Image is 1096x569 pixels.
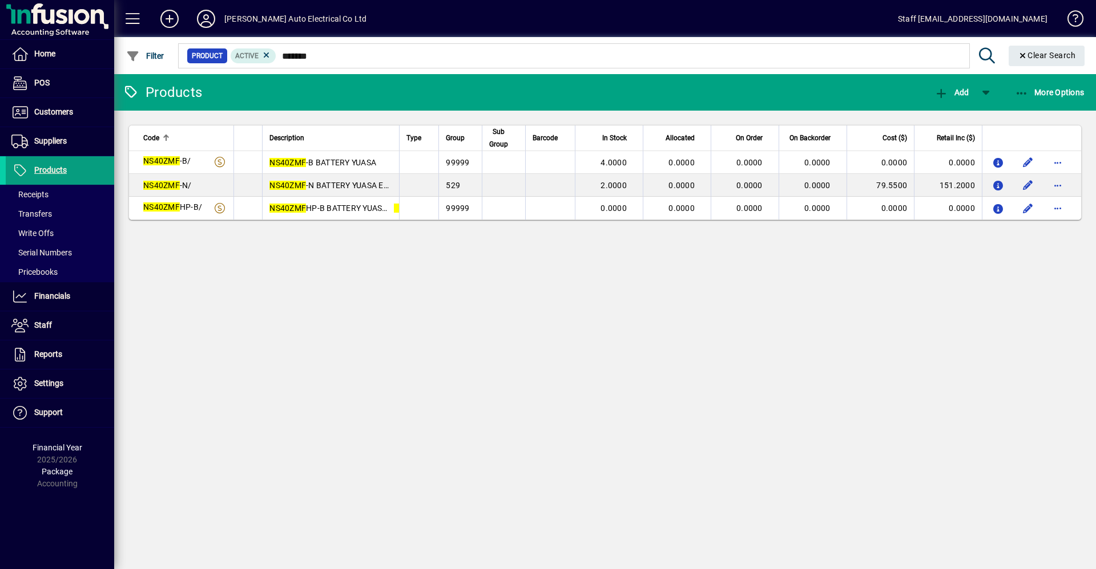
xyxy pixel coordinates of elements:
[932,82,972,103] button: Add
[533,132,568,144] div: Barcode
[143,132,159,144] span: Code
[6,69,114,97] a: POS
[34,49,55,58] span: Home
[533,132,558,144] span: Barcode
[804,158,831,167] span: 0.0000
[406,132,432,144] div: Type
[6,127,114,156] a: Suppliers
[1049,176,1067,194] button: More options
[668,158,695,167] span: 0.0000
[914,197,982,220] td: 0.0000
[394,204,430,213] em: NS40ZMF
[6,262,114,282] a: Pricebooks
[1019,153,1037,172] button: Edit
[123,83,202,101] div: Products
[446,132,475,144] div: Group
[11,229,54,238] span: Write Offs
[11,209,52,218] span: Transfers
[143,156,180,165] em: NS40ZMF
[269,132,392,144] div: Description
[6,369,114,398] a: Settings
[6,223,114,243] a: Write Offs
[6,185,114,204] a: Receipts
[34,349,62,359] span: Reports
[446,204,469,213] span: 99999
[1018,51,1076,60] span: Clear Search
[489,125,518,151] div: Sub Group
[736,204,763,213] span: 0.0000
[6,399,114,427] a: Support
[601,158,627,167] span: 4.0000
[1015,88,1085,97] span: More Options
[914,174,982,197] td: 151.2000
[143,156,191,165] span: -B/
[33,443,82,452] span: Financial Year
[847,197,914,220] td: 0.0000
[269,204,306,213] em: NS40ZMF
[847,174,914,197] td: 79.5500
[34,165,67,174] span: Products
[143,202,180,212] em: NS40ZMF
[1049,199,1067,217] button: More options
[34,408,63,417] span: Support
[143,181,180,190] em: NS40ZMF
[582,132,637,144] div: In Stock
[804,204,831,213] span: 0.0000
[269,158,376,167] span: -B BATTERY YUASA
[42,467,72,476] span: Package
[847,151,914,174] td: 0.0000
[1019,199,1037,217] button: Edit
[718,132,773,144] div: On Order
[6,243,114,262] a: Serial Numbers
[1012,82,1087,103] button: More Options
[143,132,227,144] div: Code
[446,158,469,167] span: 99999
[786,132,841,144] div: On Backorder
[11,267,58,277] span: Pricebooks
[601,204,627,213] span: 0.0000
[224,10,366,28] div: [PERSON_NAME] Auto Electrical Co Ltd
[1009,46,1085,66] button: Clear
[789,132,831,144] span: On Backorder
[6,40,114,68] a: Home
[151,9,188,29] button: Add
[1059,2,1082,39] a: Knowledge Base
[602,132,627,144] span: In Stock
[235,52,259,60] span: Active
[6,340,114,369] a: Reports
[6,98,114,127] a: Customers
[6,204,114,223] a: Transfers
[269,181,306,190] em: NS40ZMF
[269,132,304,144] span: Description
[231,48,276,63] mat-chip: Activation Status: Active
[34,291,70,300] span: Financials
[736,158,763,167] span: 0.0000
[736,132,763,144] span: On Order
[489,125,508,151] span: Sub Group
[269,158,306,167] em: NS40ZMF
[143,181,192,190] span: -N/
[601,181,627,190] span: 2.0000
[269,181,400,190] span: -N BATTERY YUASA ECON
[123,46,167,66] button: Filter
[34,78,50,87] span: POS
[11,248,72,257] span: Serial Numbers
[668,181,695,190] span: 0.0000
[650,132,705,144] div: Allocated
[126,51,164,60] span: Filter
[804,181,831,190] span: 0.0000
[269,204,430,213] span: HP-B BATTERY YUASA =
[406,132,421,144] span: Type
[143,202,202,212] span: HP-B/
[446,132,465,144] span: Group
[6,282,114,311] a: Financials
[914,151,982,174] td: 0.0000
[934,88,969,97] span: Add
[188,9,224,29] button: Profile
[34,320,52,330] span: Staff
[736,181,763,190] span: 0.0000
[192,50,223,62] span: Product
[1049,153,1067,172] button: More options
[34,107,73,116] span: Customers
[446,181,460,190] span: 529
